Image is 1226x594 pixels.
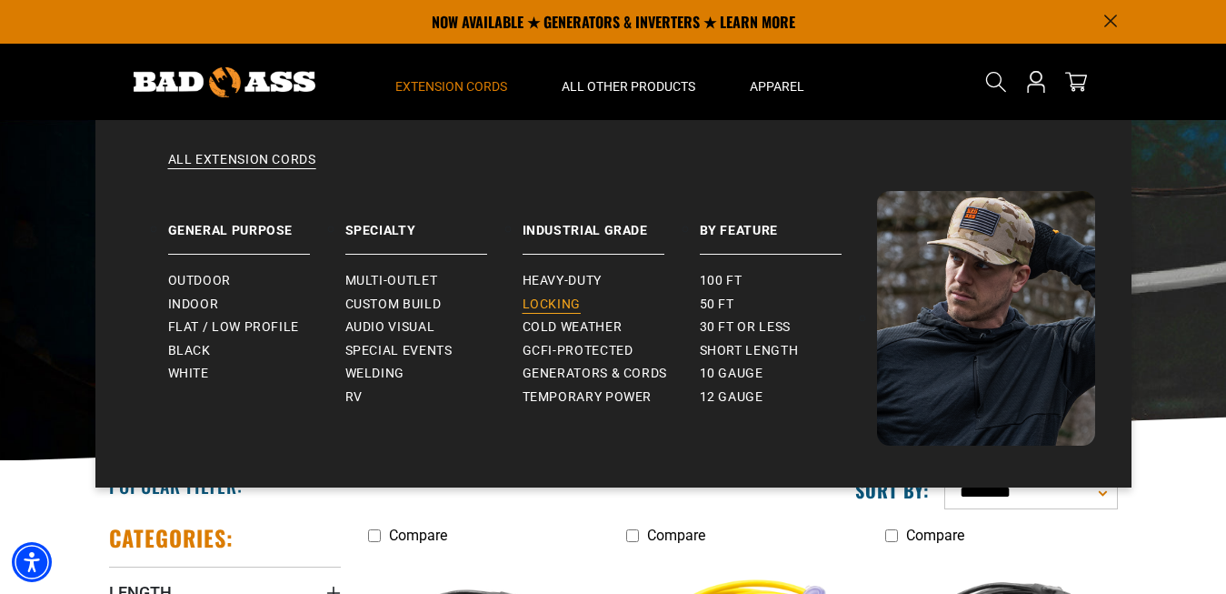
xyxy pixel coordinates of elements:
[389,527,447,544] span: Compare
[1022,44,1051,120] a: Open this option
[750,78,804,95] span: Apparel
[345,386,523,409] a: RV
[700,362,877,386] a: 10 gauge
[906,527,964,544] span: Compare
[700,319,791,336] span: 30 ft or less
[700,386,877,409] a: 12 gauge
[345,191,523,255] a: Specialty
[523,293,700,317] a: Locking
[523,297,581,313] span: Locking
[345,293,523,317] a: Custom Build
[345,343,453,359] span: Special Events
[534,44,723,120] summary: All Other Products
[168,269,345,293] a: Outdoor
[523,343,633,359] span: GCFI-Protected
[168,339,345,363] a: Black
[168,366,209,382] span: White
[700,269,877,293] a: 100 ft
[700,273,743,289] span: 100 ft
[168,293,345,317] a: Indoor
[700,339,877,363] a: Short Length
[523,273,602,289] span: Heavy-Duty
[523,389,653,406] span: Temporary Power
[523,366,668,382] span: Generators & Cords
[168,191,345,255] a: General Purpose
[562,78,695,95] span: All Other Products
[523,269,700,293] a: Heavy-Duty
[368,44,534,120] summary: Extension Cords
[168,297,219,313] span: Indoor
[134,67,315,97] img: Bad Ass Extension Cords
[168,343,211,359] span: Black
[345,362,523,386] a: Welding
[345,339,523,363] a: Special Events
[345,366,404,382] span: Welding
[700,389,763,406] span: 12 gauge
[1062,71,1091,93] a: cart
[168,316,345,339] a: Flat / Low Profile
[855,478,930,502] label: Sort by:
[523,191,700,255] a: Industrial Grade
[700,316,877,339] a: 30 ft or less
[982,67,1011,96] summary: Search
[523,362,700,386] a: Generators & Cords
[877,191,1095,446] img: Bad Ass Extension Cords
[723,44,832,120] summary: Apparel
[12,542,52,582] div: Accessibility Menu
[700,293,877,317] a: 50 ft
[168,319,300,336] span: Flat / Low Profile
[700,297,734,313] span: 50 ft
[345,297,442,313] span: Custom Build
[168,273,231,289] span: Outdoor
[345,273,438,289] span: Multi-Outlet
[109,474,243,498] h2: Popular Filter:
[700,366,763,382] span: 10 gauge
[395,78,507,95] span: Extension Cords
[523,339,700,363] a: GCFI-Protected
[700,343,799,359] span: Short Length
[523,319,623,336] span: Cold Weather
[345,269,523,293] a: Multi-Outlet
[132,151,1095,191] a: All Extension Cords
[109,524,234,552] h2: Categories:
[647,527,705,544] span: Compare
[345,316,523,339] a: Audio Visual
[523,386,700,409] a: Temporary Power
[700,191,877,255] a: By Feature
[168,362,345,386] a: White
[345,319,435,336] span: Audio Visual
[345,389,363,406] span: RV
[523,316,700,339] a: Cold Weather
